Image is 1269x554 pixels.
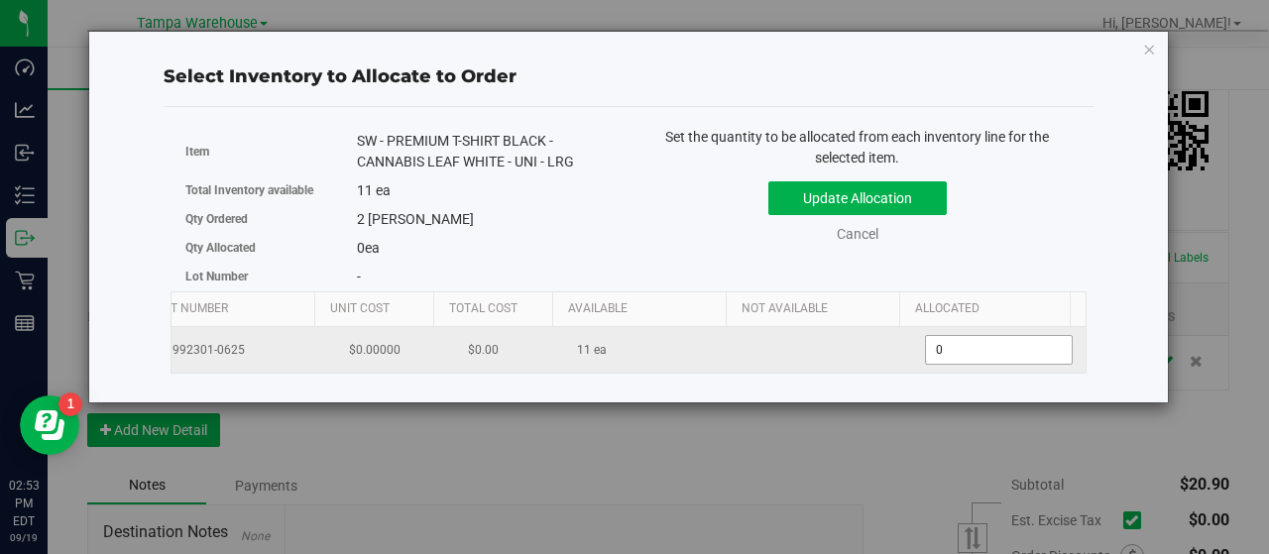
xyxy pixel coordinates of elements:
span: 11 ea [357,182,391,198]
span: 1992301-0625 [166,341,315,360]
div: SW - PREMIUM T-SHIRT BLACK - CANNABIS LEAF WHITE - UNI - LRG [357,131,614,172]
iframe: Resource center [20,395,79,455]
a: Allocated [915,301,1065,317]
label: Total Inventory available [185,181,357,199]
label: Qty Ordered [185,210,357,228]
iframe: Resource center unread badge [58,392,82,416]
span: ea [357,240,380,256]
input: 0 [926,336,1072,364]
span: 0 [357,240,365,256]
span: 2 [357,211,365,227]
a: Lot Number [157,301,306,317]
button: Update Allocation [768,181,947,215]
label: Qty Allocated [185,239,357,257]
span: 11 ea [577,341,607,360]
a: Available [568,301,718,317]
span: - [357,269,361,284]
span: [PERSON_NAME] [368,211,474,227]
span: $0.00000 [339,336,410,365]
a: Cancel [837,226,878,242]
span: Set the quantity to be allocated from each inventory line for the selected item. [665,129,1049,166]
div: Select Inventory to Allocate to Order [164,63,1094,90]
a: Unit Cost [330,301,425,317]
label: Item [185,143,357,161]
label: Lot Number [185,268,357,285]
span: $0.00 [458,336,509,365]
a: Total Cost [449,301,544,317]
a: Not Available [742,301,891,317]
